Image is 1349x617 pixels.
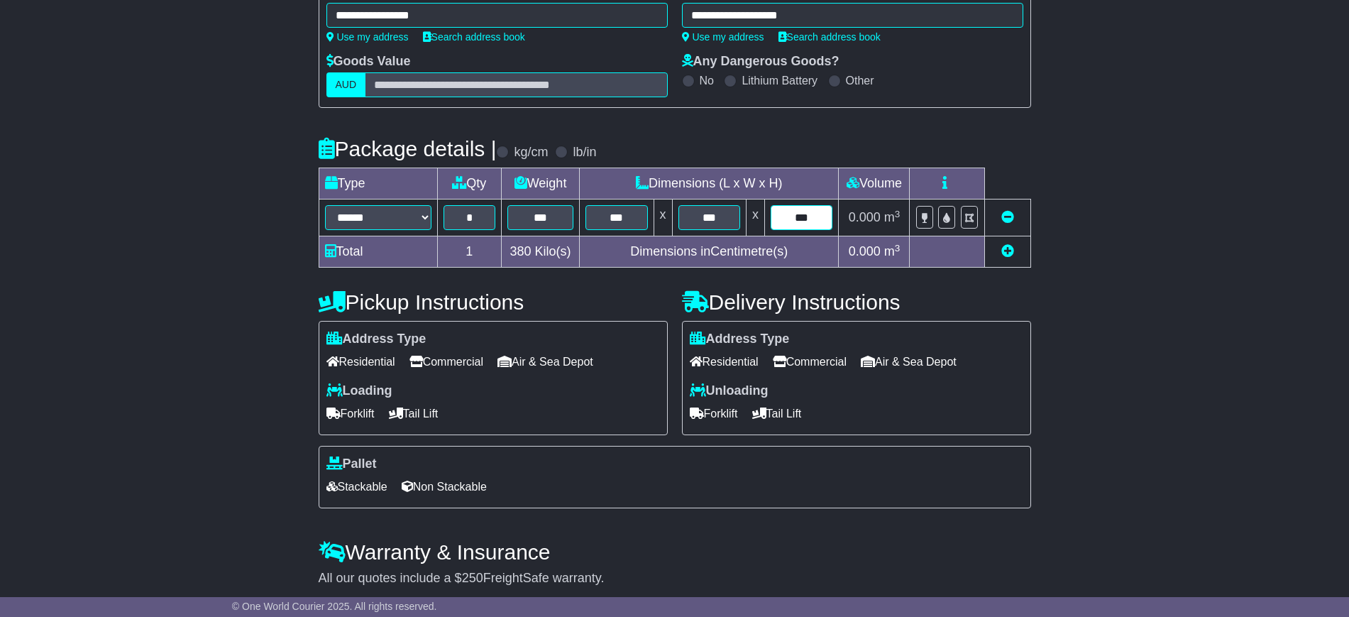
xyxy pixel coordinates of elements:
span: Air & Sea Depot [497,351,593,373]
td: 1 [437,236,502,268]
span: m [884,210,901,224]
span: Tail Lift [752,403,802,425]
td: Dimensions (L x W x H) [580,168,839,200]
span: Tail Lift [389,403,439,425]
td: x [746,200,764,236]
span: Commercial [409,351,483,373]
td: Weight [502,168,580,200]
label: Address Type [326,332,426,347]
td: Total [319,236,437,268]
td: Type [319,168,437,200]
label: Address Type [690,332,790,347]
h4: Warranty & Insurance [319,540,1031,564]
a: Search address book [423,31,525,43]
span: Air & Sea Depot [861,351,957,373]
td: Volume [839,168,910,200]
a: Use my address [682,31,764,43]
label: Other [846,74,874,87]
span: Residential [326,351,395,373]
span: Non Stackable [402,476,487,498]
span: © One World Courier 2025. All rights reserved. [232,601,437,612]
label: kg/cm [514,145,548,160]
label: Loading [326,383,392,399]
td: Kilo(s) [502,236,580,268]
span: Residential [690,351,759,373]
label: Goods Value [326,54,411,70]
h4: Pickup Instructions [319,290,668,314]
span: 0.000 [849,210,881,224]
sup: 3 [895,243,901,253]
span: Forklift [326,403,375,425]
span: 250 [462,571,483,585]
h4: Package details | [319,137,497,160]
h4: Delivery Instructions [682,290,1031,314]
label: Any Dangerous Goods? [682,54,839,70]
a: Remove this item [1001,210,1014,224]
label: Pallet [326,457,377,472]
label: AUD [326,72,366,97]
span: Stackable [326,476,387,498]
span: 380 [510,244,532,258]
a: Add new item [1001,244,1014,258]
sup: 3 [895,209,901,219]
td: x [654,200,672,236]
span: 0.000 [849,244,881,258]
a: Use my address [326,31,409,43]
label: Unloading [690,383,769,399]
span: Commercial [773,351,847,373]
div: All our quotes include a $ FreightSafe warranty. [319,571,1031,586]
span: Forklift [690,403,738,425]
td: Qty [437,168,502,200]
td: Dimensions in Centimetre(s) [580,236,839,268]
a: Search address book [778,31,881,43]
span: m [884,244,901,258]
label: No [700,74,714,87]
label: lb/in [573,145,596,160]
label: Lithium Battery [742,74,817,87]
